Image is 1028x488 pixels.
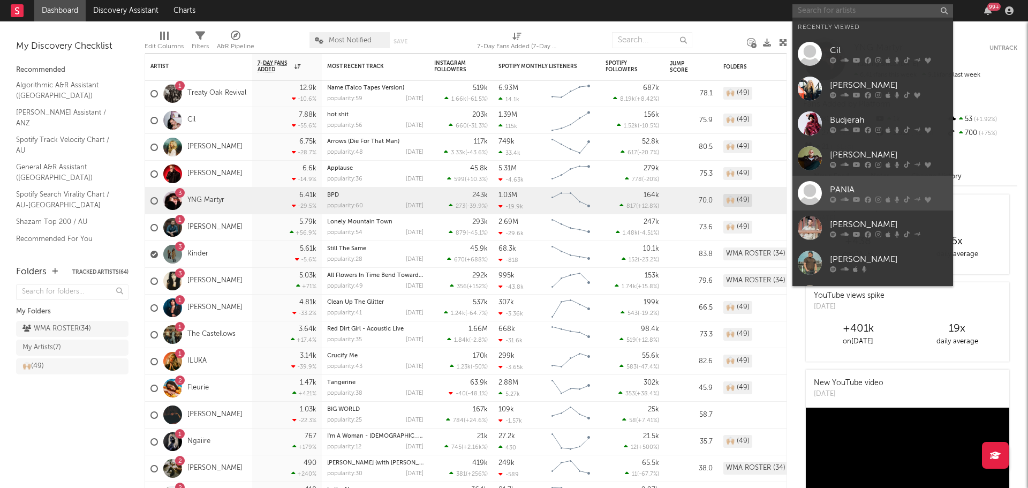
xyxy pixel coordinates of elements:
[977,131,997,137] span: +75 %
[498,310,523,317] div: -3.36k
[723,301,752,314] div: 🙌🏼 (49)
[908,248,1007,261] div: daily average
[644,299,659,306] div: 199k
[644,165,659,172] div: 279k
[406,310,424,316] div: [DATE]
[450,283,488,290] div: ( )
[798,21,948,34] div: Recently Viewed
[22,360,44,373] div: 🙌🏼 ( 49 )
[830,218,948,231] div: [PERSON_NAME]
[670,328,713,341] div: 73.3
[670,168,713,181] div: 75.3
[625,176,659,183] div: ( )
[327,166,353,171] a: Applause
[16,216,118,228] a: Shazam Top 200 / AU
[670,114,713,127] div: 75.9
[792,4,953,18] input: Search for artists
[498,299,514,306] div: 307k
[327,123,362,129] div: popularity: 56
[327,219,424,225] div: Lonely Mountain Town
[16,79,118,101] a: Algorithmic A&R Assistant ([GEOGRAPHIC_DATA])
[327,299,384,305] a: Clean Up The Glitter
[299,299,316,306] div: 4.81k
[547,187,595,214] svg: Chart title
[468,96,486,102] span: -61.5 %
[615,283,659,290] div: ( )
[450,363,488,370] div: ( )
[406,283,424,289] div: [DATE]
[498,245,516,252] div: 68.3k
[327,364,362,370] div: popularity: 43
[670,355,713,368] div: 82.6
[638,337,657,343] span: +12.8 %
[327,230,362,236] div: popularity: 54
[187,276,243,286] a: [PERSON_NAME]
[643,85,659,92] div: 687k
[327,139,424,145] div: Arrows (Die For That Man)
[291,336,316,343] div: +17.4 %
[629,257,638,263] span: 152
[472,111,488,118] div: 203k
[473,85,488,92] div: 519k
[327,192,424,198] div: BPD
[638,204,657,209] span: +12.8 %
[723,355,752,367] div: 🙌🏼 (49)
[641,326,659,333] div: 98.4k
[606,60,643,73] div: Spotify Followers
[444,310,488,317] div: ( )
[723,328,752,341] div: 🙌🏼 (49)
[327,63,407,70] div: Most Recent Track
[16,358,128,374] a: 🙌🏼(49)
[454,257,465,263] span: 670
[451,96,466,102] span: 1.66k
[808,322,908,335] div: +401k
[624,123,638,129] span: 1.52k
[467,311,486,317] span: -64.7 %
[670,141,713,154] div: 80.5
[327,257,362,262] div: popularity: 28
[987,3,1001,11] div: 99 +
[327,353,424,359] div: Crucify Me
[327,310,362,316] div: popularity: 41
[454,337,469,343] span: 1.84k
[622,284,636,290] span: 1.74k
[547,268,595,295] svg: Chart title
[670,87,713,100] div: 78.1
[498,176,524,183] div: -4.63k
[327,203,363,209] div: popularity: 60
[449,122,488,129] div: ( )
[547,375,595,402] svg: Chart title
[470,165,488,172] div: 45.8k
[468,230,486,236] span: -45.1 %
[456,204,465,209] span: 273
[619,363,659,370] div: ( )
[187,357,207,366] a: ILUKA
[946,112,1017,126] div: 53
[449,229,488,236] div: ( )
[447,256,488,263] div: ( )
[792,36,953,71] a: Cil
[16,305,128,318] div: My Folders
[644,219,659,226] div: 247k
[643,245,659,252] div: 10.1k
[456,123,467,129] span: 660
[150,63,231,70] div: Artist
[620,96,635,102] span: 8.19k
[830,148,948,161] div: [PERSON_NAME]
[723,140,752,153] div: 🙌🏼 (49)
[327,273,446,279] a: All Flowers In Time Bend Towards The Sun
[547,295,595,321] svg: Chart title
[626,337,636,343] span: 519
[329,37,372,44] span: Most Notified
[468,284,486,290] span: +152 %
[670,194,713,207] div: 70.0
[723,221,752,234] div: 🙌🏼 (49)
[639,257,657,263] span: -23.2 %
[406,337,424,343] div: [DATE]
[498,138,515,145] div: 749k
[471,337,486,343] span: -2.8 %
[451,311,465,317] span: 1.24k
[723,274,788,287] div: WMA ROSTER (34)
[723,247,788,260] div: WMA ROSTER (34)
[723,167,752,180] div: 🙌🏼 (49)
